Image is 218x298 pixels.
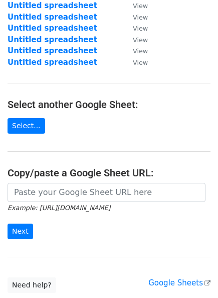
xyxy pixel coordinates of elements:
a: Untitled spreadsheet [8,35,97,44]
input: Next [8,224,33,239]
small: View [133,47,148,55]
small: View [133,59,148,66]
a: Google Sheets [148,278,210,287]
input: Paste your Google Sheet URL here [8,183,205,202]
a: Untitled spreadsheet [8,58,97,67]
iframe: Chat Widget [168,250,218,298]
a: View [123,24,148,33]
a: View [123,35,148,44]
h4: Copy/paste a Google Sheet URL: [8,167,210,179]
a: View [123,13,148,22]
a: View [123,1,148,10]
a: Untitled spreadsheet [8,46,97,55]
a: View [123,58,148,67]
small: Example: [URL][DOMAIN_NAME] [8,204,110,212]
small: View [133,14,148,21]
a: Need help? [8,277,56,293]
a: Untitled spreadsheet [8,1,97,10]
a: View [123,46,148,55]
h4: Select another Google Sheet: [8,98,210,111]
a: Untitled spreadsheet [8,13,97,22]
a: Untitled spreadsheet [8,24,97,33]
small: View [133,25,148,32]
small: View [133,36,148,44]
small: View [133,2,148,10]
a: Select... [8,118,45,134]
